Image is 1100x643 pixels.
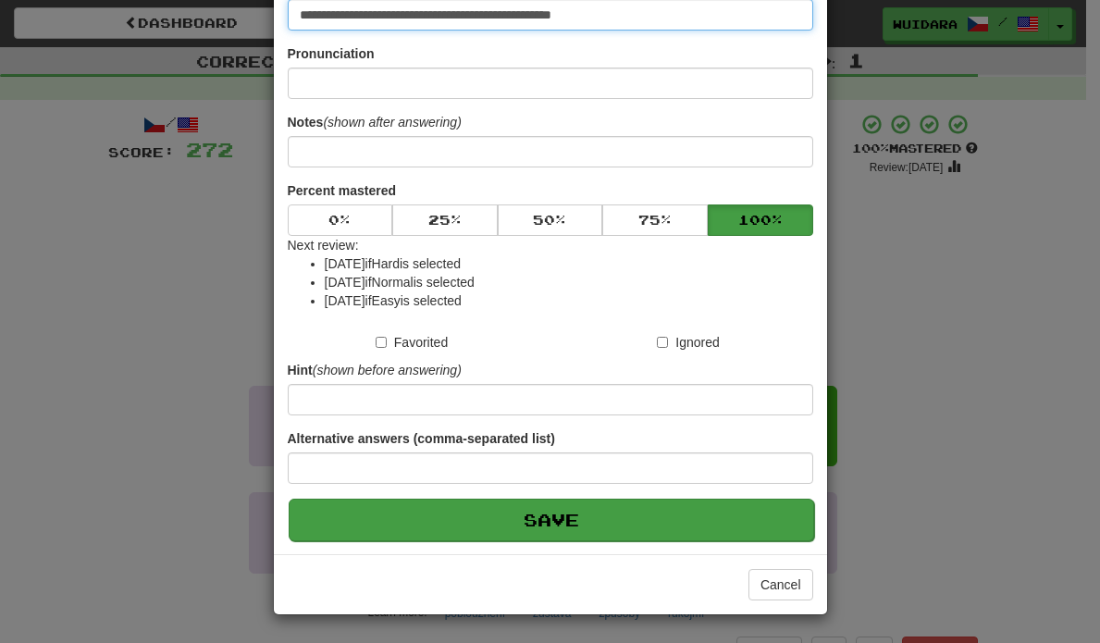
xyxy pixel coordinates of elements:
[288,113,462,131] label: Notes
[748,569,813,600] button: Cancel
[657,333,719,352] label: Ignored
[289,499,814,541] button: Save
[288,204,813,236] div: Percent mastered
[288,204,393,236] button: 0%
[602,204,708,236] button: 75%
[288,181,397,200] label: Percent mastered
[708,204,813,236] button: 100%
[376,333,448,352] label: Favorited
[313,363,462,377] em: (shown before answering)
[323,115,461,130] em: (shown after answering)
[657,337,668,348] input: Ignored
[498,204,603,236] button: 50%
[376,337,387,348] input: Favorited
[288,429,555,448] label: Alternative answers (comma-separated list)
[325,254,813,273] li: [DATE] if Hard is selected
[325,273,813,291] li: [DATE] if Normal is selected
[288,361,462,379] label: Hint
[288,236,813,310] div: Next review:
[288,44,375,63] label: Pronunciation
[392,204,498,236] button: 25%
[325,291,813,310] li: [DATE] if Easy is selected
